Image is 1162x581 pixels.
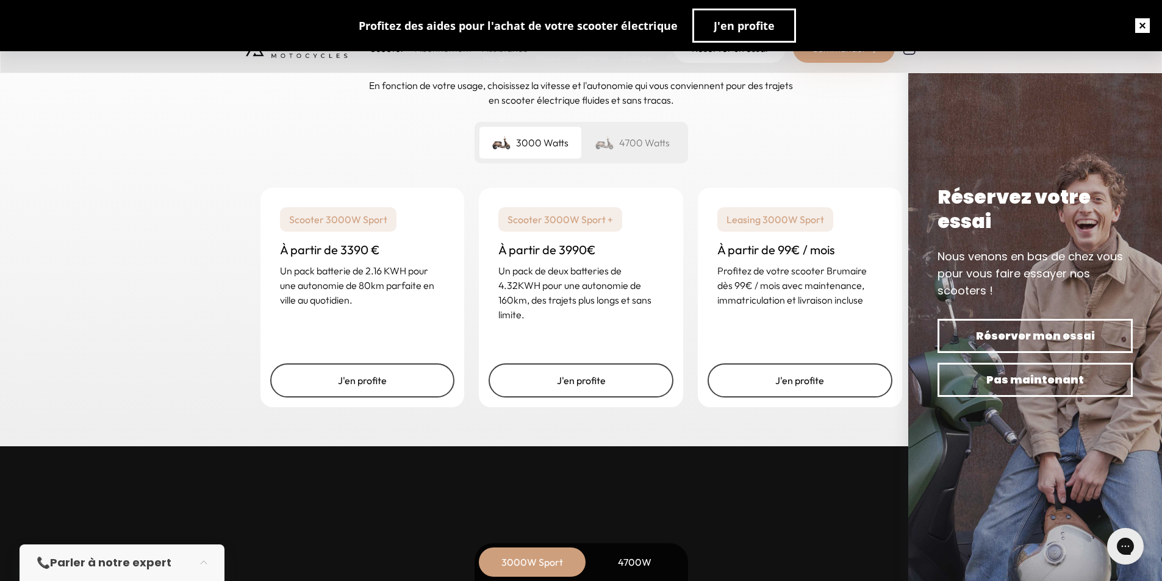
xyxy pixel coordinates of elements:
[498,263,664,322] p: Un pack de deux batteries de 4.32KWH pour une autonomie de 160km, des trajets plus longs et sans ...
[484,547,581,577] div: 3000W Sport
[717,263,883,307] p: Profitez de votre scooter Brumaire dès 99€ / mois avec maintenance, immatriculation et livraison ...
[479,127,581,159] div: 3000 Watts
[586,547,684,577] div: 4700W
[489,363,673,397] a: J'en profite
[1101,524,1150,569] iframe: Gorgias live chat messenger
[717,241,883,258] h3: À partir de 99€ / mois
[708,363,892,397] a: J'en profite
[270,363,455,397] a: J'en profite
[280,241,445,258] h3: À partir de 3390 €
[368,78,795,107] p: En fonction de votre usage, choisissez la vitesse et l'autonomie qui vous conviennent pour des tr...
[280,263,445,307] p: Un pack batterie de 2.16 KWH pour une autonomie de 80km parfaite en ville au quotidien.
[280,207,396,232] p: Scooter 3000W Sport
[717,207,833,232] p: Leasing 3000W Sport
[498,241,664,258] h3: À partir de 3990€
[581,127,683,159] div: 4700 Watts
[498,207,622,232] p: Scooter 3000W Sport +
